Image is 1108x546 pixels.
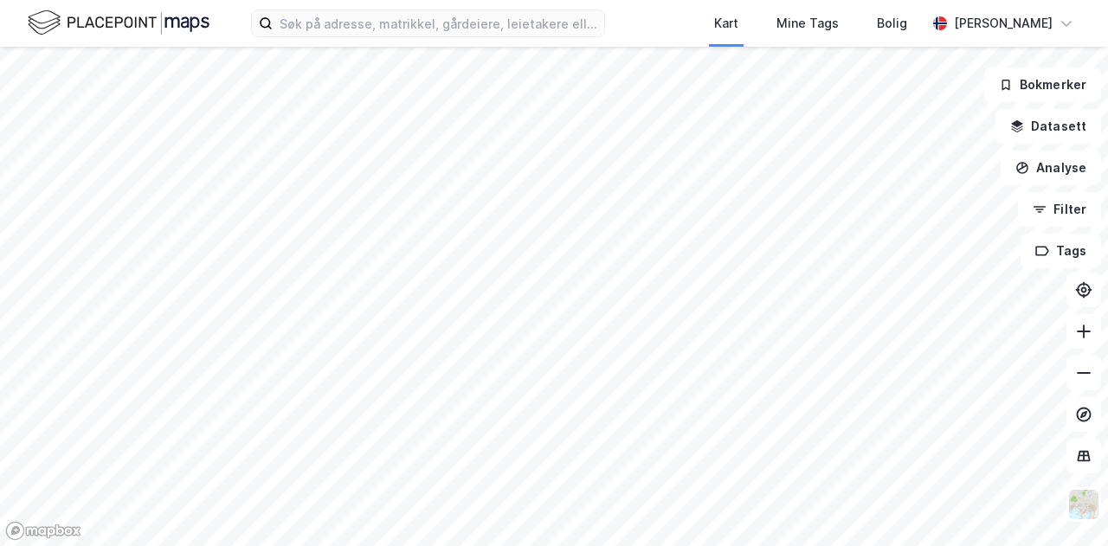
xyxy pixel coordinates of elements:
[714,13,738,34] div: Kart
[877,13,907,34] div: Bolig
[1021,463,1108,546] iframe: Chat Widget
[954,13,1053,34] div: [PERSON_NAME]
[28,8,209,38] img: logo.f888ab2527a4732fd821a326f86c7f29.svg
[273,10,604,36] input: Søk på adresse, matrikkel, gårdeiere, leietakere eller personer
[776,13,839,34] div: Mine Tags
